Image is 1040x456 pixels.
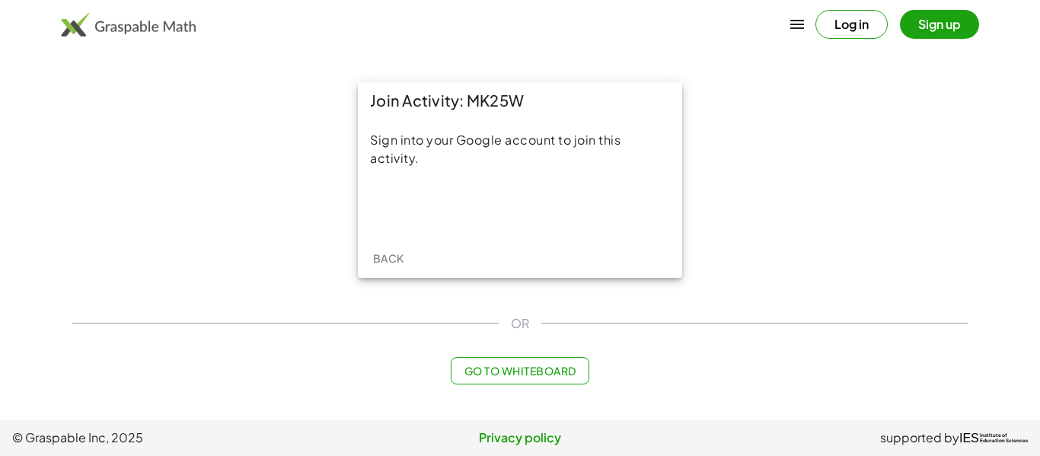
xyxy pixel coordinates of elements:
span: IES [959,431,979,445]
div: Join Activity: MK25W [358,82,682,119]
button: Back [364,244,413,272]
span: Go to Whiteboard [464,364,576,378]
button: Sign up [900,10,979,39]
span: Back [372,251,404,265]
span: OR [511,314,529,333]
span: supported by [880,429,959,447]
span: Institute of Education Sciences [980,433,1028,444]
a: Privacy policy [351,429,690,447]
button: Go to Whiteboard [451,357,589,384]
div: Sign into your Google account to join this activity. [370,131,670,167]
span: © Graspable Inc, 2025 [12,429,351,447]
iframe: Sign in with Google Button [436,190,604,224]
a: IESInstitute ofEducation Sciences [959,429,1028,447]
button: Log in [815,10,888,39]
